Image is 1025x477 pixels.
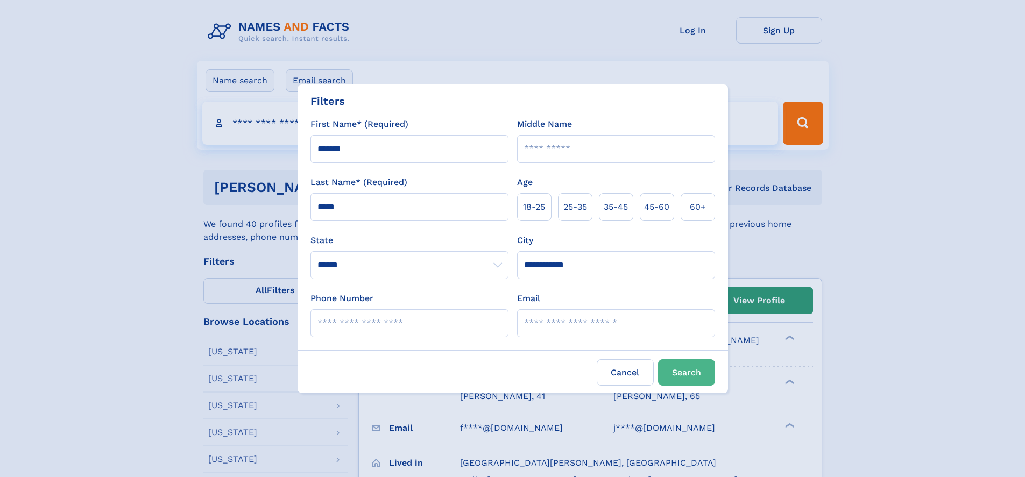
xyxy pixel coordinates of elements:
label: City [517,234,533,247]
span: 60+ [690,201,706,213]
span: 45‑60 [644,201,669,213]
span: 25‑35 [563,201,587,213]
label: Email [517,292,540,305]
label: Cancel [597,359,654,386]
label: First Name* (Required) [310,118,408,131]
label: Middle Name [517,118,572,131]
label: State [310,234,508,247]
span: 35‑45 [604,201,628,213]
label: Last Name* (Required) [310,176,407,189]
div: Filters [310,93,345,109]
span: 18‑25 [523,201,545,213]
label: Phone Number [310,292,373,305]
button: Search [658,359,715,386]
label: Age [517,176,533,189]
